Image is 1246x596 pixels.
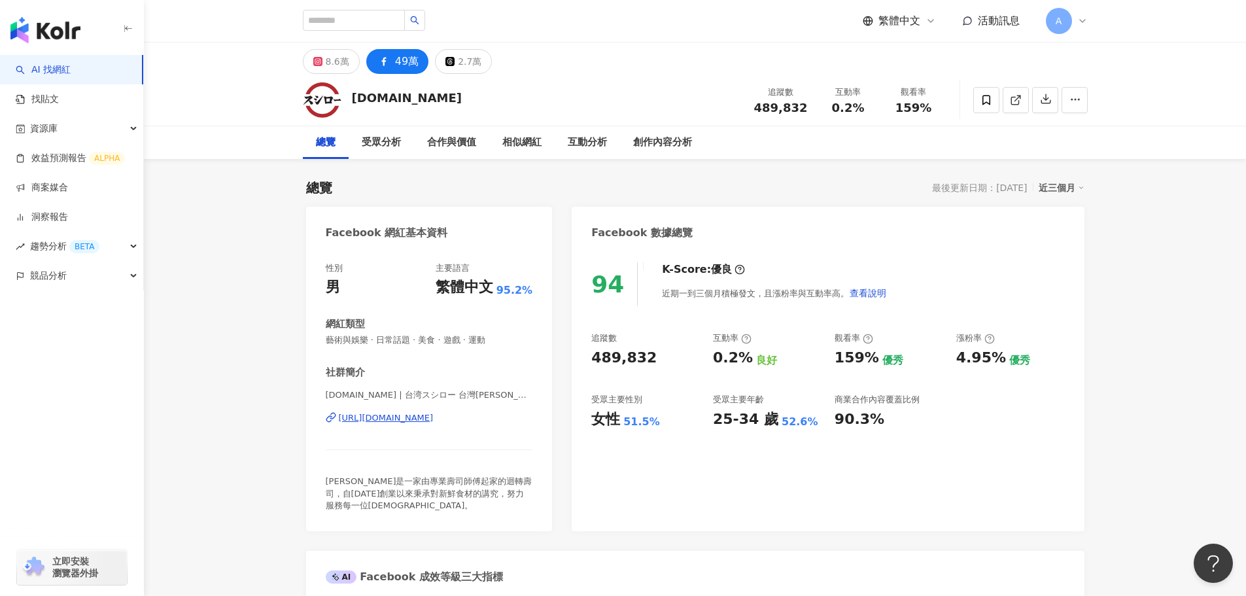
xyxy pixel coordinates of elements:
[21,557,46,578] img: chrome extension
[326,570,357,584] div: AI
[713,332,752,344] div: 互動率
[326,334,533,346] span: 藝術與娛樂 · 日常話題 · 美食 · 遊戲 · 運動
[835,410,884,430] div: 90.3%
[662,280,887,306] div: 近期一到三個月積極發文，且漲粉率與互動率高。
[756,353,777,368] div: 良好
[823,86,873,99] div: 互動率
[306,179,332,197] div: 總覽
[316,135,336,150] div: 總覽
[16,63,71,77] a: searchAI 找網紅
[502,135,542,150] div: 相似網紅
[849,280,887,306] button: 查看說明
[978,14,1020,27] span: 活動訊息
[713,394,764,406] div: 受眾主要年齡
[339,412,434,424] div: [URL][DOMAIN_NAME]
[326,570,504,584] div: Facebook 成效等級三大指標
[436,262,470,274] div: 主要語言
[591,394,642,406] div: 受眾主要性別
[16,211,68,224] a: 洞察報告
[591,271,624,298] div: 94
[30,114,58,143] span: 資源庫
[326,476,532,510] span: [PERSON_NAME]是一家由專業壽司師傅起家的迴轉壽司，自[DATE]創業以來秉承對新鮮食材的講究，努力服務每一位[DEMOGRAPHIC_DATA]。
[1194,544,1233,583] iframe: Help Scout Beacon - Open
[326,277,340,298] div: 男
[326,366,365,379] div: 社群簡介
[436,277,493,298] div: 繁體中文
[303,49,360,74] button: 8.6萬
[16,152,125,165] a: 效益預測報告ALPHA
[326,262,343,274] div: 性別
[16,181,68,194] a: 商案媒合
[326,317,365,331] div: 網紅類型
[16,242,25,251] span: rise
[754,101,808,114] span: 489,832
[711,262,732,277] div: 優良
[458,52,481,71] div: 2.7萬
[326,389,533,401] span: [DOMAIN_NAME] | 台湾スシロー 台灣[PERSON_NAME] | [DOMAIN_NAME]
[889,86,939,99] div: 觀看率
[1039,179,1084,196] div: 近三個月
[956,348,1006,368] div: 4.95%
[303,80,342,120] img: KOL Avatar
[1009,353,1030,368] div: 優秀
[30,261,67,290] span: 競品分析
[410,16,419,25] span: search
[52,555,98,579] span: 立即安裝 瀏覽器外掛
[17,550,127,585] a: chrome extension立即安裝 瀏覽器外掛
[496,283,533,298] span: 95.2%
[754,86,808,99] div: 追蹤數
[427,135,476,150] div: 合作與價值
[366,49,428,74] button: 49萬
[835,394,920,406] div: 商業合作內容覆蓋比例
[362,135,401,150] div: 受眾分析
[326,52,349,71] div: 8.6萬
[835,332,873,344] div: 觀看率
[591,348,657,368] div: 489,832
[713,348,753,368] div: 0.2%
[782,415,818,429] div: 52.6%
[591,410,620,430] div: 女性
[850,288,886,298] span: 查看說明
[1056,14,1062,28] span: A
[835,348,879,368] div: 159%
[878,14,920,28] span: 繁體中文
[568,135,607,150] div: 互動分析
[16,93,59,106] a: 找貼文
[326,412,533,424] a: [URL][DOMAIN_NAME]
[932,183,1027,193] div: 最後更新日期：[DATE]
[882,353,903,368] div: 優秀
[69,240,99,253] div: BETA
[591,332,617,344] div: 追蹤數
[326,226,448,240] div: Facebook 網紅基本資料
[352,90,462,106] div: [DOMAIN_NAME]
[10,17,80,43] img: logo
[591,226,693,240] div: Facebook 數據總覽
[30,232,99,261] span: 趨勢分析
[713,410,778,430] div: 25-34 歲
[662,262,745,277] div: K-Score :
[435,49,492,74] button: 2.7萬
[832,101,865,114] span: 0.2%
[956,332,995,344] div: 漲粉率
[895,101,932,114] span: 159%
[395,52,419,71] div: 49萬
[623,415,660,429] div: 51.5%
[633,135,692,150] div: 創作內容分析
